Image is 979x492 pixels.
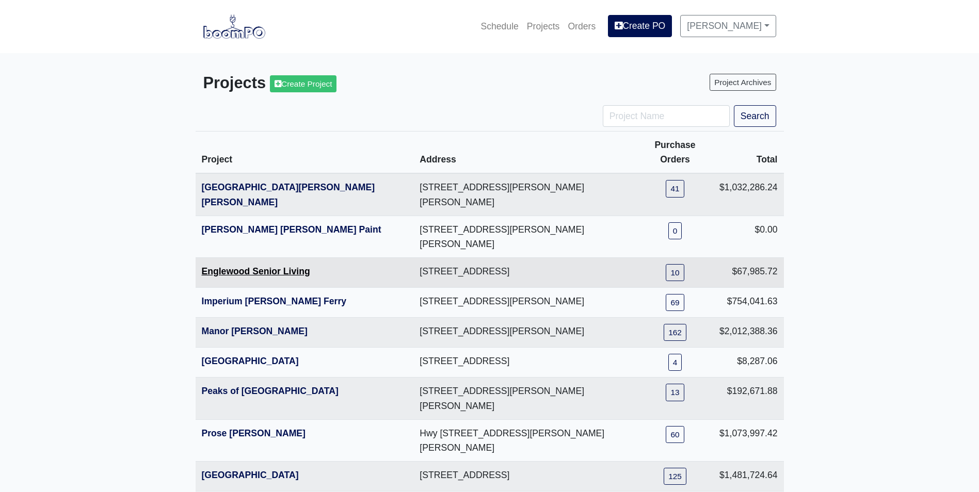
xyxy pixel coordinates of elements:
td: $1,073,997.42 [713,419,784,461]
td: $0.00 [713,216,784,257]
th: Purchase Orders [637,132,713,174]
input: Project Name [603,105,730,127]
td: [STREET_ADDRESS][PERSON_NAME][PERSON_NAME] [413,216,637,257]
a: [PERSON_NAME] [PERSON_NAME] Paint [202,224,381,235]
a: 0 [668,222,682,239]
a: Prose [PERSON_NAME] [202,428,306,438]
a: 41 [666,180,684,197]
a: [GEOGRAPHIC_DATA] [202,356,299,366]
a: [GEOGRAPHIC_DATA] [202,470,299,480]
a: Schedule [476,15,522,38]
a: 125 [664,468,686,485]
td: $1,481,724.64 [713,462,784,491]
td: $754,041.63 [713,288,784,318]
td: [STREET_ADDRESS] [413,462,637,491]
td: Hwy [STREET_ADDRESS][PERSON_NAME][PERSON_NAME] [413,419,637,461]
button: Search [734,105,776,127]
td: [STREET_ADDRESS][PERSON_NAME] [413,318,637,348]
td: [STREET_ADDRESS] [413,258,637,288]
a: 162 [664,324,686,341]
td: $8,287.06 [713,348,784,378]
a: Imperium [PERSON_NAME] Ferry [202,296,347,306]
a: Manor [PERSON_NAME] [202,326,308,336]
td: $192,671.88 [713,378,784,419]
a: Peaks of [GEOGRAPHIC_DATA] [202,386,339,396]
img: boomPO [203,14,265,38]
th: Project [196,132,414,174]
h3: Projects [203,74,482,93]
td: $2,012,388.36 [713,318,784,348]
a: 13 [666,384,684,401]
td: [STREET_ADDRESS][PERSON_NAME] [413,288,637,318]
th: Total [713,132,784,174]
a: Create Project [270,75,336,92]
a: Projects [523,15,564,38]
a: Englewood Senior Living [202,266,310,276]
a: 60 [666,426,684,443]
a: [GEOGRAPHIC_DATA][PERSON_NAME][PERSON_NAME] [202,182,375,207]
a: Orders [564,15,600,38]
a: 10 [666,264,684,281]
a: 69 [666,294,684,311]
th: Address [413,132,637,174]
td: [STREET_ADDRESS][PERSON_NAME][PERSON_NAME] [413,378,637,419]
a: Project Archives [710,74,776,91]
a: Create PO [608,15,672,37]
td: $1,032,286.24 [713,173,784,216]
a: [PERSON_NAME] [680,15,776,37]
td: $67,985.72 [713,258,784,288]
a: 4 [668,354,682,371]
td: [STREET_ADDRESS][PERSON_NAME][PERSON_NAME] [413,173,637,216]
td: [STREET_ADDRESS] [413,348,637,378]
